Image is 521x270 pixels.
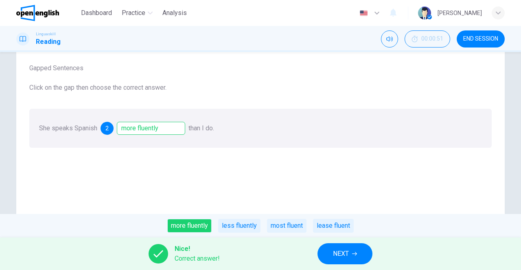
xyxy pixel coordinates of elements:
[159,6,190,20] button: Analysis
[175,254,220,264] span: Correct answer!
[405,30,450,48] div: Hide
[36,31,56,37] span: Linguaskill
[36,37,61,47] h1: Reading
[29,63,492,73] span: Gapped Sentences
[333,248,349,259] span: NEXT
[317,243,372,264] button: NEXT
[81,8,112,18] span: Dashboard
[359,10,369,16] img: en
[16,5,59,21] img: OpenEnglish logo
[117,122,185,135] div: more fluently
[381,30,398,48] div: Mute
[218,219,260,233] div: less fluently
[162,8,187,18] span: Analysis
[16,5,78,21] a: OpenEnglish logo
[438,8,482,18] div: [PERSON_NAME]
[188,124,214,132] span: than I do.
[39,124,97,132] span: She speaks Spanish
[267,219,306,233] div: most fluent
[313,219,354,233] div: lease fluent
[463,36,498,42] span: END SESSION
[118,6,156,20] button: Practice
[122,8,145,18] span: Practice
[78,6,115,20] button: Dashboard
[457,30,505,48] button: END SESSION
[105,125,109,131] span: 2
[175,244,220,254] span: Nice!
[418,6,431,19] img: Profile picture
[29,83,492,93] span: Click on the gap then choose the correct answer.
[167,219,212,233] div: more fluently
[421,36,443,42] span: 00:00:51
[405,30,450,48] button: 00:00:51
